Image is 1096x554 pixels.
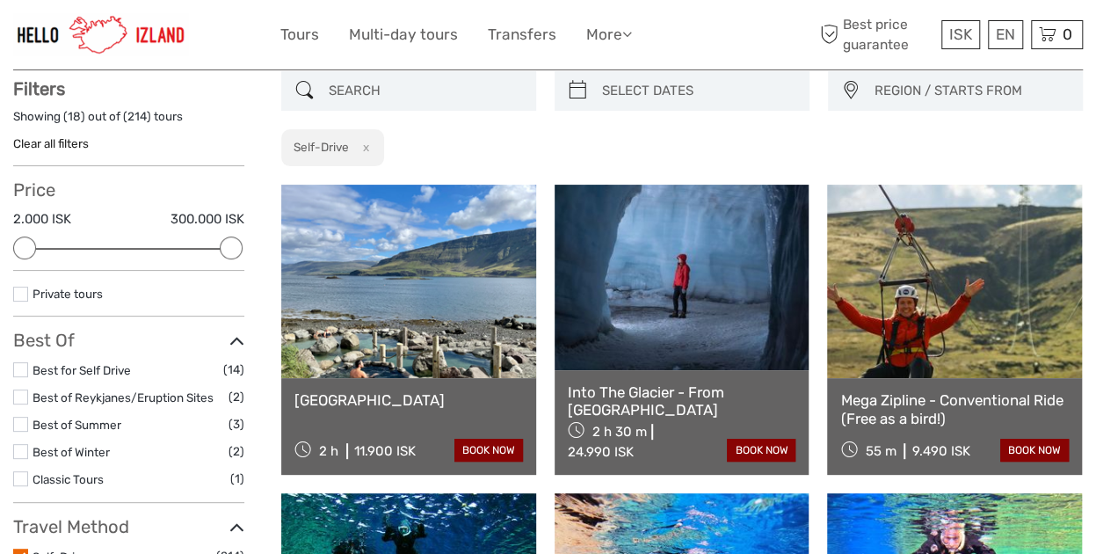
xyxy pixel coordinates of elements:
[33,287,103,301] a: Private tours
[13,516,244,537] h3: Travel Method
[322,76,527,106] input: SEARCH
[280,22,319,47] a: Tours
[586,22,632,47] a: More
[13,108,244,135] div: Showing ( ) out of ( ) tours
[223,360,244,380] span: (14)
[840,391,1069,427] a: Mega Zipline - Conventional Ride (Free as a bird!)
[294,140,349,154] h2: Self-Drive
[33,445,110,459] a: Best of Winter
[13,78,65,99] strong: Filters
[988,20,1023,49] div: EN
[33,472,104,486] a: Classic Tours
[595,76,801,106] input: SELECT DATES
[488,22,556,47] a: Transfers
[33,363,131,377] a: Best for Self Drive
[13,13,189,56] img: 1270-cead85dc-23af-4572-be81-b346f9cd5751_logo_small.jpg
[867,77,1074,106] button: REGION / STARTS FROM
[349,22,458,47] a: Multi-day tours
[568,444,634,460] div: 24.990 ISK
[202,27,223,48] button: Open LiveChat chat widget
[33,418,121,432] a: Best of Summer
[592,424,647,440] span: 2 h 30 m
[229,387,244,407] span: (2)
[352,138,375,157] button: x
[865,443,896,459] span: 55 m
[13,210,71,229] label: 2.000 ISK
[1060,26,1075,43] span: 0
[911,443,969,459] div: 9.490 ISK
[568,383,796,419] a: Into The Glacier - From [GEOGRAPHIC_DATA]
[229,441,244,462] span: (2)
[230,469,244,489] span: (1)
[13,136,89,150] a: Clear all filters
[25,31,199,45] p: We're away right now. Please check back later!
[319,443,338,459] span: 2 h
[13,330,244,351] h3: Best Of
[68,108,81,125] label: 18
[816,15,937,54] span: Best price guarantee
[454,439,523,462] a: book now
[171,210,244,229] label: 300.000 ISK
[727,439,795,462] a: book now
[127,108,147,125] label: 214
[354,443,416,459] div: 11.900 ISK
[13,179,244,200] h3: Price
[33,390,214,405] a: Best of Reykjanes/Eruption Sites
[949,26,972,43] span: ISK
[1000,439,1069,462] a: book now
[294,391,523,409] a: [GEOGRAPHIC_DATA]
[229,414,244,434] span: (3)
